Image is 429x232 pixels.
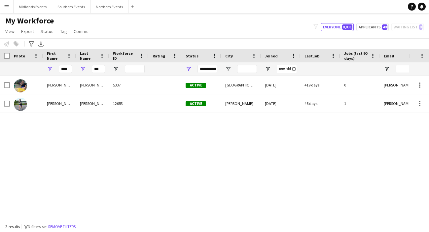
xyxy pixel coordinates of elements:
div: [GEOGRAPHIC_DATA] [221,76,261,94]
button: Open Filter Menu [80,66,86,72]
button: Open Filter Menu [113,66,119,72]
a: Comms [71,27,91,36]
div: 12053 [109,94,149,113]
div: [DATE] [261,94,301,113]
input: Workforce ID Filter Input [125,65,145,73]
span: View [5,28,15,34]
span: Tag [60,28,67,34]
span: City [225,53,233,58]
button: Open Filter Menu [225,66,231,72]
span: First Name [47,51,64,61]
span: Joined [265,53,278,58]
input: City Filter Input [237,65,257,73]
button: Everyone8,031 [321,23,354,31]
div: [DATE] [261,76,301,94]
input: Last Name Filter Input [92,65,105,73]
button: Remove filters [47,223,77,230]
button: Applicants48 [356,23,389,31]
div: 1 [340,94,380,113]
div: 419 days [301,76,340,94]
span: Comms [74,28,89,34]
span: Active [186,101,206,106]
span: Rating [153,53,165,58]
input: First Name Filter Input [59,65,72,73]
span: My Workforce [5,16,54,26]
a: View [3,27,17,36]
span: Active [186,83,206,88]
img: Jessica Proctor Crozier [14,79,27,92]
span: 3 filters set [28,224,47,229]
button: Northern Events [90,0,128,13]
button: Open Filter Menu [186,66,192,72]
span: Status [186,53,198,58]
a: Tag [57,27,70,36]
div: [PERSON_NAME] [PERSON_NAME] [76,94,109,113]
input: Joined Filter Input [277,65,297,73]
a: Export [18,27,37,36]
span: 48 [382,24,387,30]
button: Midlands Events [14,0,52,13]
span: Last Name [80,51,97,61]
button: Open Filter Menu [47,66,53,72]
span: Email [384,53,394,58]
span: Status [41,28,54,34]
app-action-btn: Advanced filters [27,40,35,48]
div: [PERSON_NAME] [43,76,76,94]
button: Open Filter Menu [384,66,390,72]
div: [PERSON_NAME] [43,94,76,113]
div: 5337 [109,76,149,94]
img: Jessica Proctor Crozier [14,98,27,111]
button: Southern Events [52,0,90,13]
span: Workforce ID [113,51,137,61]
span: 8,031 [342,24,352,30]
div: 46 days [301,94,340,113]
app-action-btn: Export XLSX [37,40,45,48]
a: Status [38,27,56,36]
span: Last job [304,53,319,58]
div: [PERSON_NAME] [PERSON_NAME] [76,76,109,94]
span: Photo [14,53,25,58]
span: Jobs (last 90 days) [344,51,368,61]
div: [PERSON_NAME] [221,94,261,113]
button: Open Filter Menu [265,66,271,72]
div: 0 [340,76,380,94]
span: Export [21,28,34,34]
